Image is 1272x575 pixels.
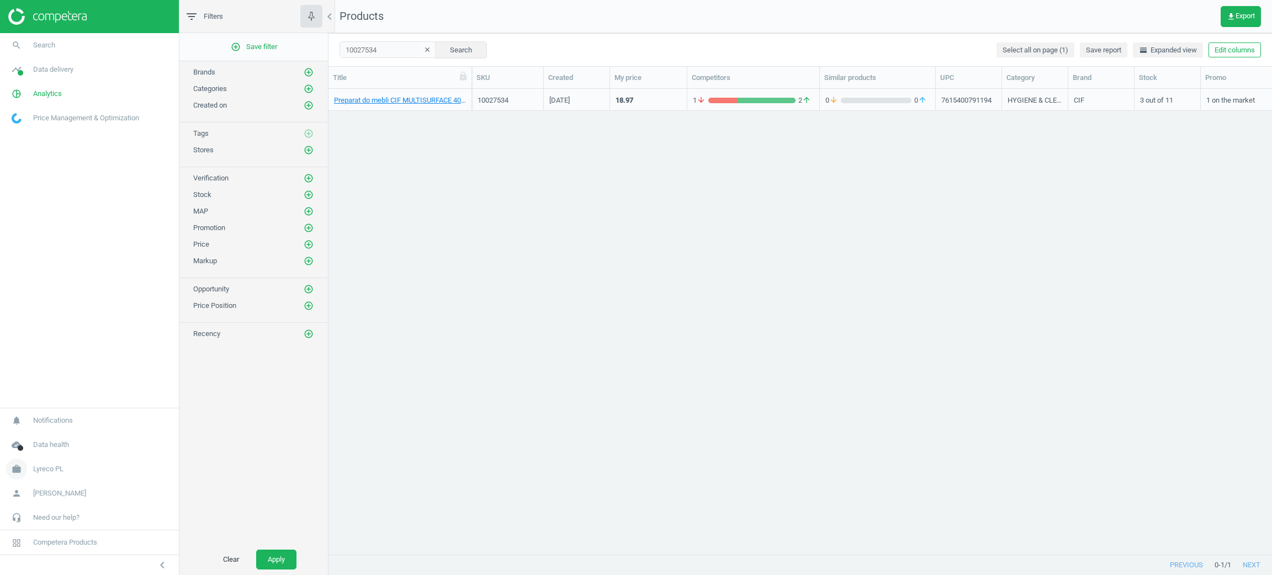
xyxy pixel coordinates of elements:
[6,507,27,528] i: headset_mic
[185,10,198,23] i: filter_list
[614,73,682,83] div: My price
[323,10,336,23] i: chevron_left
[1225,560,1231,570] span: / 1
[304,129,314,139] i: add_circle_outline
[8,8,87,25] img: ajHJNr6hYgQAAAAASUVORK5CYII=
[256,550,296,569] button: Apply
[549,95,570,109] div: [DATE]
[204,12,223,22] span: Filters
[1074,95,1084,109] div: CIF
[1231,555,1272,575] button: next
[825,95,841,105] span: 0
[211,550,251,569] button: Clear
[304,206,314,216] i: add_circle_outline
[328,89,1272,541] div: grid
[1008,95,1062,109] div: HYGIENE & CLEANING / DETERGENTS / MULTI-PURPOSE DETERGENTS / CLEANING DETERGENTS
[340,9,384,23] span: Products
[304,190,314,200] i: add_circle_outline
[193,329,220,338] span: Recency
[193,129,209,137] span: Tags
[193,68,215,76] span: Brands
[802,95,811,105] i: arrow_upward
[33,513,79,523] span: Need our help?
[1215,560,1225,570] span: 0 - 1
[478,95,538,105] div: 10027534
[1133,42,1203,58] button: horizontal_splitExpanded view
[1209,42,1261,58] button: Edit columns
[1086,45,1121,55] span: Save report
[33,113,139,123] span: Price Management & Optimization
[33,89,62,99] span: Analytics
[33,440,69,450] span: Data health
[303,67,314,78] button: add_circle_outline
[303,173,314,184] button: add_circle_outline
[149,558,176,572] button: chevron_left
[697,95,706,105] i: arrow_downward
[193,240,209,248] span: Price
[33,537,97,547] span: Competera Products
[303,284,314,295] button: add_circle_outline
[304,67,314,77] i: add_circle_outline
[304,173,314,183] i: add_circle_outline
[1003,45,1068,55] span: Select all on page (1)
[193,101,227,109] span: Created on
[33,488,86,498] span: [PERSON_NAME]
[1140,90,1195,109] div: 3 out of 11
[940,73,997,83] div: UPC
[303,206,314,217] button: add_circle_outline
[303,328,314,339] button: add_circle_outline
[304,329,314,339] i: add_circle_outline
[33,416,73,425] span: Notifications
[616,95,633,105] div: 18.97
[193,174,229,182] span: Verification
[911,95,930,105] span: 0
[1139,46,1148,55] i: horizontal_split
[6,410,27,431] i: notifications
[179,36,328,58] button: add_circle_outlineSave filter
[6,459,27,480] i: work
[435,41,487,58] button: Search
[303,100,314,111] button: add_circle_outline
[1158,555,1215,575] button: previous
[304,145,314,155] i: add_circle_outline
[193,190,211,199] span: Stock
[918,95,927,105] i: arrow_upward
[303,239,314,250] button: add_circle_outline
[231,42,241,52] i: add_circle_outline
[303,128,314,139] button: add_circle_outline
[193,257,217,265] span: Markup
[1139,73,1196,83] div: Stock
[304,256,314,266] i: add_circle_outline
[33,464,63,474] span: Lyreco PL
[193,223,225,232] span: Promotion
[1080,42,1127,58] button: Save report
[304,223,314,233] i: add_circle_outline
[193,84,227,93] span: Categories
[1227,12,1236,21] i: get_app
[476,73,539,83] div: SKU
[423,46,431,54] i: clear
[829,95,838,105] i: arrow_downward
[304,100,314,110] i: add_circle_outline
[1073,73,1130,83] div: Brand
[340,41,436,58] input: SKU/Title search
[303,255,314,267] button: add_circle_outline
[6,483,27,504] i: person
[33,65,73,74] span: Data delivery
[193,146,214,154] span: Stores
[193,285,229,293] span: Opportunity
[333,73,467,83] div: Title
[304,84,314,94] i: add_circle_outline
[1139,45,1197,55] span: Expanded view
[33,40,55,50] span: Search
[231,42,277,52] span: Save filter
[824,73,931,83] div: Similar products
[548,73,605,83] div: Created
[6,59,27,80] i: timeline
[1006,73,1063,83] div: Category
[303,83,314,94] button: add_circle_outline
[193,301,236,310] span: Price Position
[304,301,314,311] i: add_circle_outline
[304,239,314,249] i: add_circle_outline
[1221,6,1261,27] button: get_appExport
